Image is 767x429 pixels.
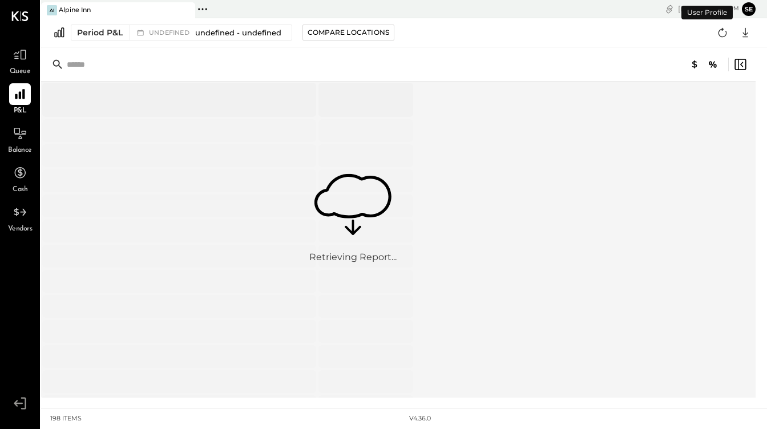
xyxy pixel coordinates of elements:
span: Balance [8,145,32,156]
button: Period P&L undefinedundefined - undefined [71,25,292,41]
span: Cash [13,185,27,195]
span: undefined - undefined [195,27,281,38]
button: Compare Locations [302,25,394,41]
div: v 4.36.0 [409,414,431,423]
span: undefined [149,30,192,36]
div: Retrieving Report... [309,251,397,264]
span: pm [729,5,739,13]
div: Compare Locations [308,27,389,37]
span: Vendors [8,224,33,234]
a: Vendors [1,201,39,234]
a: P&L [1,83,39,116]
a: Balance [1,123,39,156]
div: AI [47,5,57,15]
div: Alpine Inn [59,6,91,15]
div: 198 items [50,414,82,423]
div: User Profile [681,6,733,19]
button: Se [742,2,756,16]
div: copy link [664,3,675,15]
span: Queue [10,67,31,77]
div: Period P&L [77,27,123,38]
span: 2 : 32 [705,3,728,14]
span: P&L [14,106,27,116]
div: [DATE] [678,3,739,14]
a: Cash [1,162,39,195]
a: Queue [1,44,39,77]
